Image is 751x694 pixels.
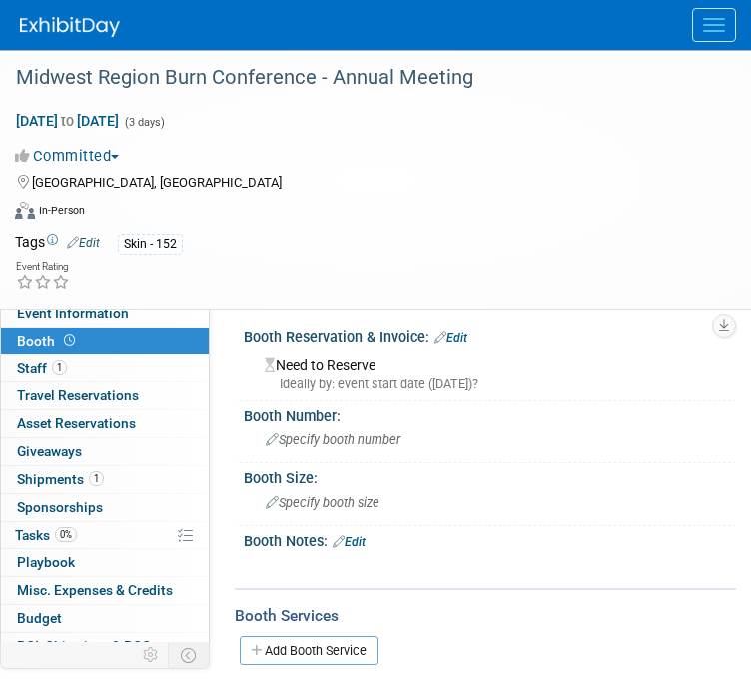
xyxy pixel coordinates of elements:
[15,146,127,167] button: Committed
[52,360,67,375] span: 1
[265,375,721,393] div: Ideally by: event start date ([DATE])?
[20,17,120,37] img: ExhibitDay
[15,202,35,218] img: Format-Inperson.png
[15,199,711,229] div: Event Format
[1,355,209,382] a: Staff1
[434,331,467,345] a: Edit
[266,432,400,447] span: Specify booth number
[1,633,209,660] a: ROI, Objectives & ROO
[55,527,77,542] span: 0%
[16,262,70,272] div: Event Rating
[1,328,209,354] a: Booth
[134,642,169,668] td: Personalize Event Tab Strip
[244,401,736,426] div: Booth Number:
[38,203,85,218] div: In-Person
[17,554,75,570] span: Playbook
[118,234,183,255] div: Skin - 152
[169,642,210,668] td: Toggle Event Tabs
[1,605,209,632] a: Budget
[15,527,77,543] span: Tasks
[1,300,209,327] a: Event Information
[1,438,209,465] a: Giveaways
[17,387,139,403] span: Travel Reservations
[1,494,209,521] a: Sponsorships
[17,610,62,626] span: Budget
[1,410,209,437] a: Asset Reservations
[244,322,736,347] div: Booth Reservation & Invoice:
[1,577,209,604] a: Misc. Expenses & Credits
[1,549,209,576] a: Playbook
[32,175,282,190] span: [GEOGRAPHIC_DATA], [GEOGRAPHIC_DATA]
[244,526,736,552] div: Booth Notes:
[1,382,209,409] a: Travel Reservations
[244,463,736,488] div: Booth Size:
[17,415,136,431] span: Asset Reservations
[9,60,711,96] div: Midwest Region Burn Conference - Annual Meeting
[17,360,67,376] span: Staff
[67,236,100,250] a: Edit
[17,471,104,487] span: Shipments
[89,471,104,486] span: 1
[235,605,736,627] div: Booth Services
[123,116,165,129] span: (3 days)
[17,333,79,348] span: Booth
[333,535,366,549] a: Edit
[266,495,379,510] span: Specify booth size
[692,8,736,42] button: Menu
[15,232,100,255] td: Tags
[60,333,79,347] span: Booth not reserved yet
[17,499,103,515] span: Sponsorships
[1,466,209,493] a: Shipments1
[1,522,209,549] a: Tasks0%
[17,638,151,654] span: ROI, Objectives & ROO
[17,305,129,321] span: Event Information
[17,443,82,459] span: Giveaways
[17,582,173,598] span: Misc. Expenses & Credits
[58,113,77,129] span: to
[259,350,721,393] div: Need to Reserve
[240,636,378,665] a: Add Booth Service
[15,112,120,130] span: [DATE] [DATE]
